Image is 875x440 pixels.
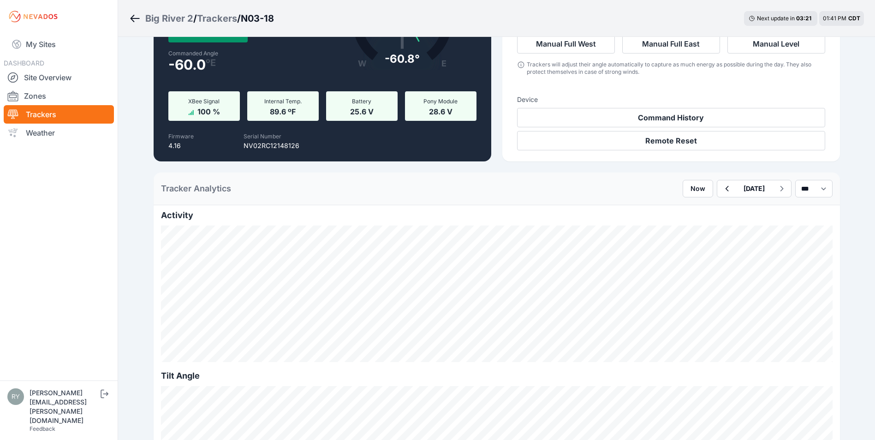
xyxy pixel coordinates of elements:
div: [PERSON_NAME][EMAIL_ADDRESS][PERSON_NAME][DOMAIN_NAME] [30,388,99,425]
a: Big River 2 [145,12,193,25]
button: Remote Reset [517,131,825,150]
button: Now [683,180,713,197]
p: 4.16 [168,141,194,150]
button: [DATE] [736,180,772,197]
span: -60.0 [168,59,206,70]
button: Manual Full West [517,34,615,54]
h3: Device [517,95,825,104]
div: -60.8° [385,52,420,66]
span: / [237,12,241,25]
button: Manual Full East [622,34,720,54]
div: Trackers will adjust their angle automatically to capture as much energy as possible during the d... [527,61,825,76]
img: Nevados [7,9,59,24]
img: ryan.sauls@solvenergy.com [7,388,24,405]
a: Zones [4,87,114,105]
span: 25.6 V [350,105,374,116]
label: Serial Number [244,133,281,140]
span: 28.6 V [429,105,452,116]
a: Site Overview [4,68,114,87]
span: Pony Module [423,98,458,105]
h2: Tracker Analytics [161,182,231,195]
nav: Breadcrumb [129,6,274,30]
span: 01:41 PM [823,15,846,22]
h3: N03-18 [241,12,274,25]
span: Next update in [757,15,795,22]
span: CDT [848,15,860,22]
label: Firmware [168,133,194,140]
a: My Sites [4,33,114,55]
span: 100 % [197,105,220,116]
div: 03 : 21 [796,15,813,22]
span: / [193,12,197,25]
a: Weather [4,124,114,142]
button: Manual Level [727,34,825,54]
p: NV02RC12148126 [244,141,299,150]
span: 89.6 ºF [270,105,296,116]
a: Trackers [197,12,237,25]
h2: Activity [161,209,833,222]
h2: Tilt Angle [161,369,833,382]
label: Commanded Angle [168,50,317,57]
span: º E [206,59,216,66]
span: DASHBOARD [4,59,44,67]
a: Trackers [4,105,114,124]
span: Internal Temp. [264,98,302,105]
span: Battery [352,98,371,105]
a: Feedback [30,425,55,432]
span: XBee Signal [188,98,220,105]
button: Command History [517,108,825,127]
